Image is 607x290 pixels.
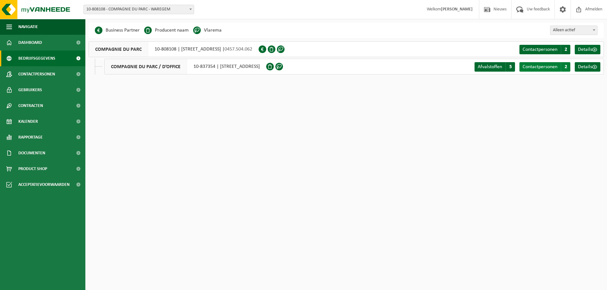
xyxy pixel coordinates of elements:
[18,114,38,129] span: Kalender
[89,41,259,57] div: 10-808108 | [STREET_ADDRESS] |
[550,26,597,35] span: Alleen actief
[561,45,570,54] span: 2
[144,26,189,35] li: Producent naam
[84,5,194,14] span: 10-808108 - COMPAGNIE DU PARC - WAREGEM
[18,145,45,161] span: Documenten
[18,98,43,114] span: Contracten
[18,35,42,50] span: Dashboard
[578,47,592,52] span: Details
[575,62,600,72] a: Details
[519,45,570,54] a: Contactpersonen 2
[83,5,194,14] span: 10-808108 - COMPAGNIE DU PARC - WAREGEM
[18,129,43,145] span: Rapportage
[523,64,557,69] span: Contactpersonen
[18,66,55,82] span: Contactpersonen
[18,19,38,35] span: Navigatie
[104,59,266,74] div: 10-837354 | [STREET_ADDRESS]
[18,50,55,66] span: Bedrijfsgegevens
[523,47,557,52] span: Contactpersonen
[578,64,592,69] span: Details
[475,62,515,72] a: Afvalstoffen 5
[89,42,148,57] span: COMPAGNIE DU PARC
[561,62,570,72] span: 2
[519,62,570,72] a: Contactpersonen 2
[506,62,515,72] span: 5
[193,26,222,35] li: Vlarema
[224,47,252,52] span: 0457.504.062
[18,161,47,177] span: Product Shop
[478,64,502,69] span: Afvalstoffen
[18,177,70,192] span: Acceptatievoorwaarden
[441,7,473,12] strong: [PERSON_NAME]
[105,59,187,74] span: COMPAGNIE DU PARC / D’OFFICE
[575,45,600,54] a: Details
[95,26,140,35] li: Business Partner
[18,82,42,98] span: Gebruikers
